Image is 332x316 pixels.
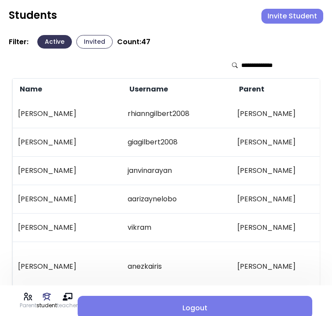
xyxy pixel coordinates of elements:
[122,242,232,291] td: anezkairis
[37,35,72,49] button: Active
[13,242,123,291] td: [PERSON_NAME]
[76,35,113,49] button: Invited
[237,84,264,95] span: Parent
[13,100,123,128] td: [PERSON_NAME]
[122,185,232,214] td: aarizaynelobo
[13,128,123,157] td: [PERSON_NAME]
[122,128,232,157] td: giagilbert2008
[85,303,305,313] span: Logout
[36,302,57,309] p: student
[9,9,57,22] h2: Students
[57,302,78,309] p: teacher
[36,292,57,309] a: student
[57,292,78,309] a: teacher
[13,157,123,185] td: [PERSON_NAME]
[13,214,123,242] td: [PERSON_NAME]
[20,292,36,309] a: Parent
[18,84,42,95] span: Name
[122,157,232,185] td: janvinarayan
[117,38,150,46] p: Count: 47
[122,214,232,242] td: vikram
[13,185,123,214] td: [PERSON_NAME]
[128,84,168,95] span: Username
[261,9,323,24] button: Invite Student
[122,100,232,128] td: rhianngilbert2008
[20,302,36,309] p: Parent
[9,38,29,46] p: Filter:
